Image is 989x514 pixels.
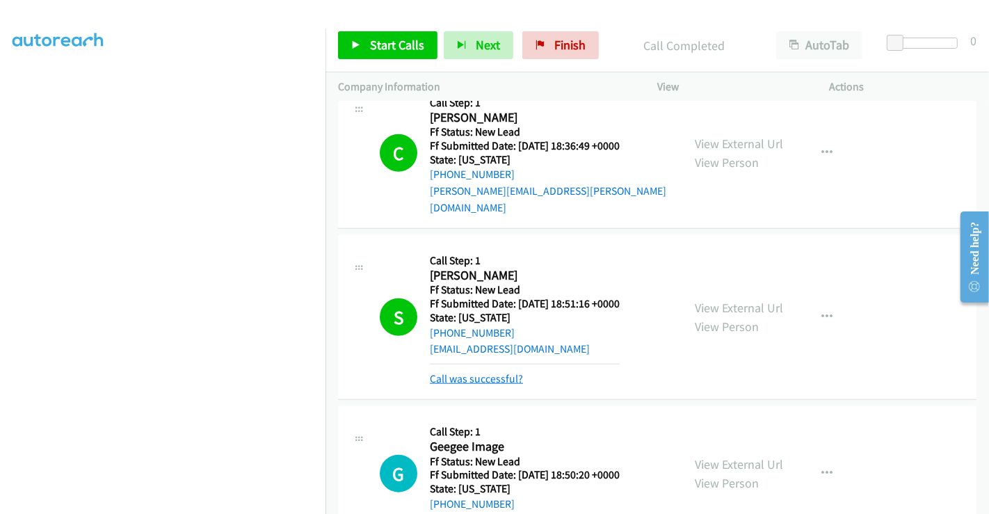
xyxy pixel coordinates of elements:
h5: Call Step: 1 [430,425,620,439]
p: View [657,79,805,95]
a: Finish [522,31,599,59]
a: [PERSON_NAME][EMAIL_ADDRESS][PERSON_NAME][DOMAIN_NAME] [430,184,666,214]
h5: Call Step: 1 [430,254,620,268]
h1: G [380,455,417,492]
a: Start Calls [338,31,437,59]
a: View Person [695,319,759,335]
p: Actions [830,79,977,95]
h5: Ff Submitted Date: [DATE] 18:51:16 +0000 [430,297,620,311]
p: Company Information [338,79,632,95]
h2: [PERSON_NAME] [430,268,620,284]
a: View Person [695,154,759,170]
div: 0 [970,31,976,50]
h2: Geegee Image [430,439,620,455]
h5: State: [US_STATE] [430,311,620,325]
h5: Ff Submitted Date: [DATE] 18:36:49 +0000 [430,139,670,153]
h5: State: [US_STATE] [430,153,670,167]
a: View External Url [695,456,783,472]
span: Finish [554,37,586,53]
a: View Person [695,475,759,491]
h2: [PERSON_NAME] [430,110,670,126]
h1: S [380,298,417,336]
h5: State: [US_STATE] [430,482,620,496]
h5: Ff Status: New Lead [430,455,620,469]
iframe: Resource Center [949,202,989,312]
h1: C [380,134,417,172]
div: Delay between calls (in seconds) [894,38,958,49]
a: Call was successful? [430,372,523,385]
p: Call Completed [618,36,751,55]
span: Next [476,37,500,53]
a: View External Url [695,300,783,316]
button: Next [444,31,513,59]
h5: Ff Status: New Lead [430,283,620,297]
h5: Ff Submitted Date: [DATE] 18:50:20 +0000 [430,468,620,482]
span: Start Calls [370,37,424,53]
a: [PHONE_NUMBER] [430,168,515,181]
div: The call is yet to be attempted [380,455,417,492]
a: [PHONE_NUMBER] [430,497,515,511]
a: [PHONE_NUMBER] [430,326,515,339]
button: AutoTab [776,31,862,59]
a: View External Url [695,136,783,152]
a: [EMAIL_ADDRESS][DOMAIN_NAME] [430,342,590,355]
h5: Ff Status: New Lead [430,125,670,139]
h5: Call Step: 1 [430,96,670,110]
